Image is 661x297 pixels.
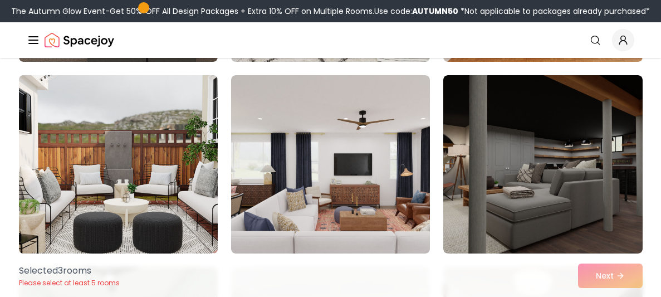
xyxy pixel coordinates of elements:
img: Room room-52 [14,71,223,258]
div: The Autumn Glow Event-Get 50% OFF All Design Packages + Extra 10% OFF on Multiple Rooms. [11,6,650,17]
p: Please select at least 5 rooms [19,279,120,288]
img: Room room-54 [443,75,642,254]
span: Use code: [374,6,458,17]
img: Spacejoy Logo [45,29,114,51]
a: Spacejoy [45,29,114,51]
p: Selected 3 room s [19,264,120,277]
span: *Not applicable to packages already purchased* [458,6,650,17]
img: Room room-53 [231,75,430,254]
b: AUTUMN50 [412,6,458,17]
nav: Global [27,22,634,58]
